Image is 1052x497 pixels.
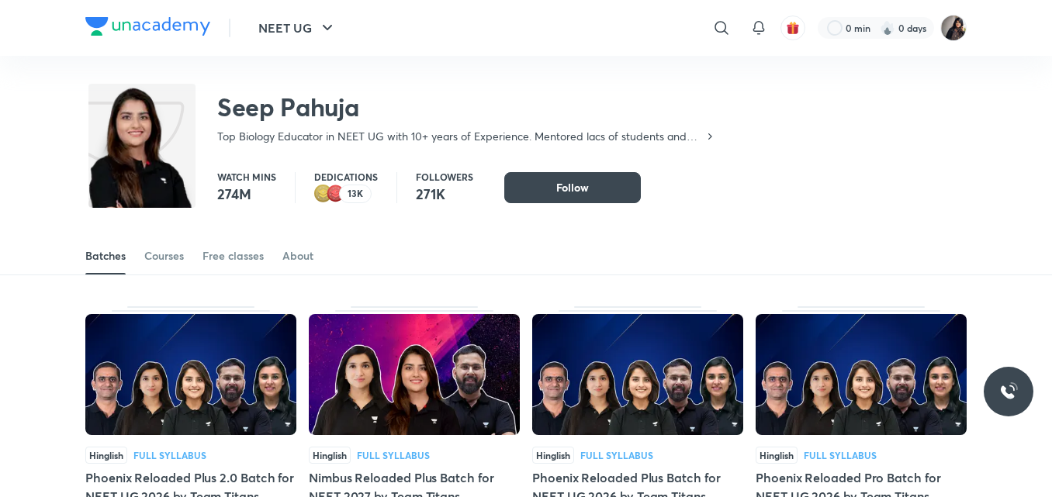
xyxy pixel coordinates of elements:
[314,185,333,203] img: educator badge2
[85,447,127,464] span: Hinglish
[144,248,184,264] div: Courses
[217,172,276,181] p: Watch mins
[756,447,798,464] span: Hinglish
[282,237,313,274] a: About
[202,237,264,274] a: Free classes
[85,17,210,40] a: Company Logo
[85,248,126,264] div: Batches
[556,180,589,195] span: Follow
[133,450,206,460] div: Full Syllabus
[88,87,196,251] img: class
[85,237,126,274] a: Batches
[756,314,967,435] img: Thumbnail
[282,248,313,264] div: About
[202,248,264,264] div: Free classes
[580,450,653,460] div: Full Syllabus
[416,172,473,181] p: Followers
[357,450,430,460] div: Full Syllabus
[314,172,378,181] p: Dedications
[786,21,800,35] img: avatar
[348,188,363,199] p: 13K
[504,172,641,203] button: Follow
[532,314,743,435] img: Thumbnail
[144,237,184,274] a: Courses
[217,129,704,144] p: Top Biology Educator in NEET UG with 10+ years of Experience. Mentored lacs of students and Top R...
[217,185,276,203] p: 274M
[327,185,345,203] img: educator badge1
[804,450,877,460] div: Full Syllabus
[85,314,296,435] img: Thumbnail
[999,382,1018,401] img: ttu
[85,17,210,36] img: Company Logo
[416,185,473,203] p: 271K
[309,314,520,435] img: Thumbnail
[217,91,716,123] h2: Seep Pahuja
[940,15,967,41] img: Afeera M
[532,447,574,464] span: Hinglish
[780,16,805,40] button: avatar
[880,20,895,36] img: streak
[249,12,346,43] button: NEET UG
[309,447,351,464] span: Hinglish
